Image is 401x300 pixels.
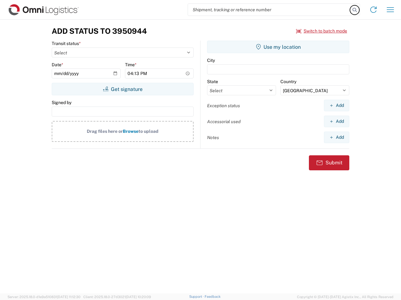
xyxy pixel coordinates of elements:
label: City [207,57,215,63]
button: Add [324,132,349,143]
label: Accessorial used [207,119,241,124]
span: Server: 2025.18.0-d1e9a510831 [8,295,81,299]
button: Get signature [52,83,194,95]
button: Use my location [207,41,349,53]
span: [DATE] 11:12:30 [57,295,81,299]
a: Support [189,295,205,298]
h3: Add Status to 3950944 [52,27,147,36]
label: Exception status [207,103,240,108]
label: Notes [207,135,219,140]
button: Submit [309,155,349,170]
label: Signed by [52,100,71,105]
span: Client: 2025.18.0-27d3021 [83,295,151,299]
span: [DATE] 10:20:09 [126,295,151,299]
button: Add [324,100,349,111]
button: Add [324,116,349,127]
button: Switch to batch mode [296,26,347,36]
span: Browse [123,129,138,134]
input: Shipment, tracking or reference number [188,4,350,16]
span: Copyright © [DATE]-[DATE] Agistix Inc., All Rights Reserved [297,294,393,300]
label: Transit status [52,41,81,46]
label: Date [52,62,63,67]
span: Drag files here or [87,129,123,134]
label: Country [280,79,296,84]
label: State [207,79,218,84]
label: Time [125,62,137,67]
span: to upload [138,129,159,134]
a: Feedback [205,295,221,298]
